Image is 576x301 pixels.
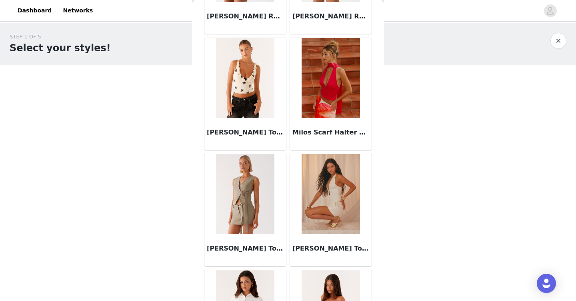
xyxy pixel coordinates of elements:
[10,41,111,55] h1: Select your styles!
[216,38,274,118] img: Milena Cami Top - Nude
[546,4,554,17] div: avatar
[292,128,369,137] h3: Milos Scarf Halter Neck Top - Fuchsia Pink
[537,274,556,293] div: Open Intercom Messenger
[58,2,98,20] a: Networks
[292,244,369,253] h3: [PERSON_NAME] Top - Cream
[216,154,274,234] img: Mira Vest Top - Khaki
[302,154,360,234] img: Mirna Halter Top - Cream
[292,12,369,21] h3: [PERSON_NAME] Ruched Tank Top - Yellow
[207,244,284,253] h3: [PERSON_NAME] Top - Khaki
[10,33,111,41] div: STEP 1 OF 5
[302,38,360,118] img: Milos Scarf Halter Neck Top - Fuchsia Pink
[207,128,284,137] h3: [PERSON_NAME] Top - Nude
[207,12,284,21] h3: [PERSON_NAME] Ruched Tank Top - Black
[13,2,56,20] a: Dashboard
